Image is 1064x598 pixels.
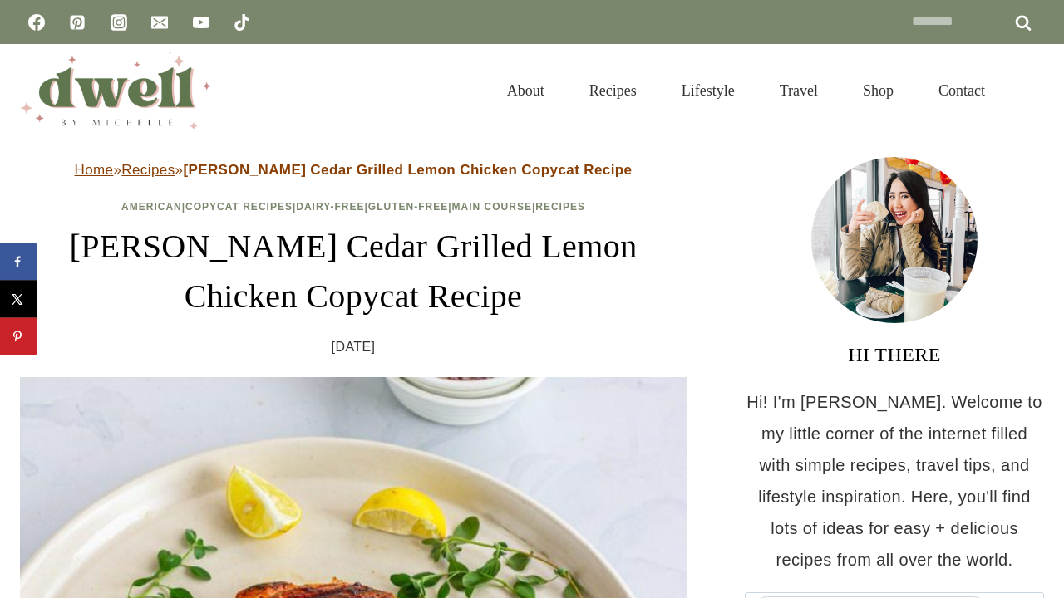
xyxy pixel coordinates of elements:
[102,6,135,39] a: Instagram
[121,162,175,178] a: Recipes
[121,201,182,213] a: American
[745,340,1044,370] h3: HI THERE
[1016,76,1044,105] button: View Search Form
[368,201,448,213] a: Gluten-Free
[61,6,94,39] a: Pinterest
[535,201,585,213] a: Recipes
[75,162,633,178] span: » »
[20,52,211,129] img: DWELL by michelle
[452,201,532,213] a: Main Course
[485,61,567,120] a: About
[745,386,1044,576] p: Hi! I'm [PERSON_NAME]. Welcome to my little corner of the internet filled with simple recipes, tr...
[485,61,1007,120] nav: Primary Navigation
[185,6,218,39] a: YouTube
[567,61,659,120] a: Recipes
[757,61,840,120] a: Travel
[296,201,364,213] a: Dairy-Free
[20,6,53,39] a: Facebook
[20,222,687,321] h1: [PERSON_NAME] Cedar Grilled Lemon Chicken Copycat Recipe
[225,6,259,39] a: TikTok
[840,61,916,120] a: Shop
[183,162,632,178] strong: [PERSON_NAME] Cedar Grilled Lemon Chicken Copycat Recipe
[185,201,293,213] a: Copycat Recipes
[916,61,1007,120] a: Contact
[332,335,376,360] time: [DATE]
[121,201,585,213] span: | | | | |
[75,162,114,178] a: Home
[143,6,176,39] a: Email
[659,61,757,120] a: Lifestyle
